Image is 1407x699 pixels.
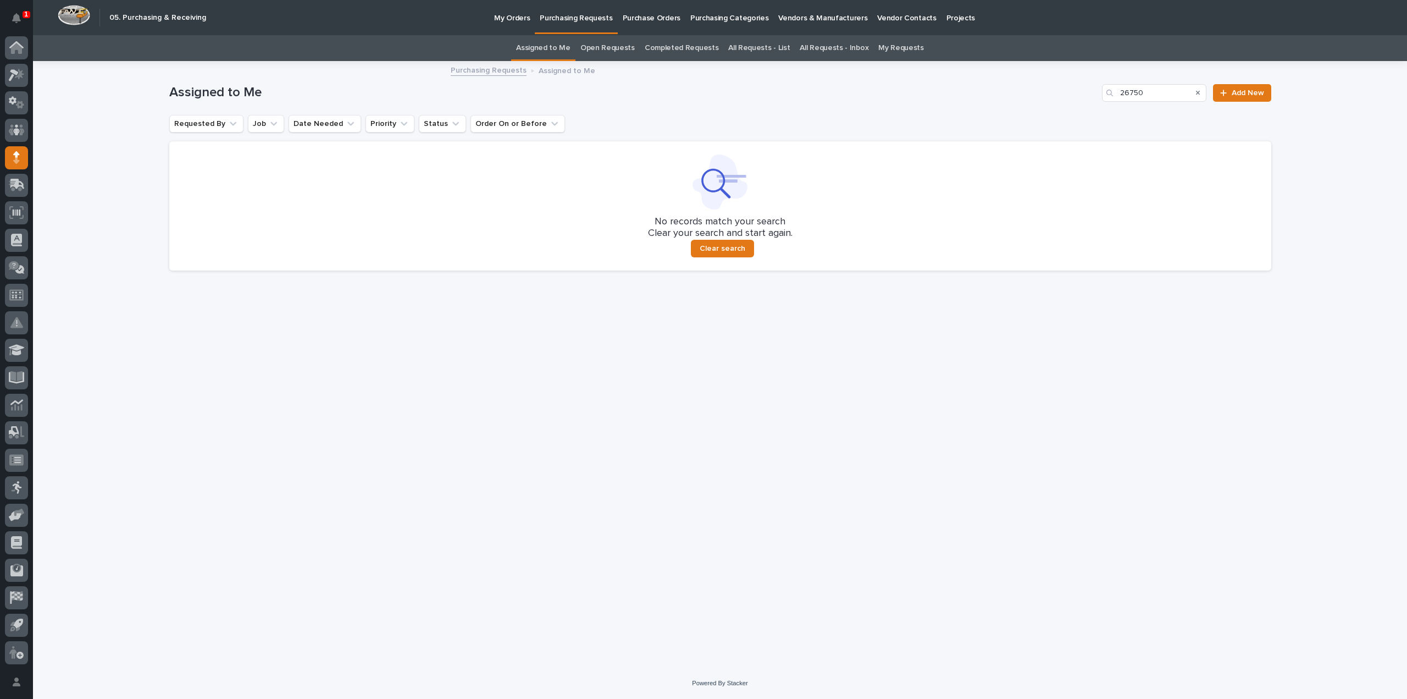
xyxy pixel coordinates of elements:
p: Clear your search and start again. [648,228,793,240]
a: My Requests [878,35,924,61]
p: Assigned to Me [539,64,595,76]
a: All Requests - Inbox [800,35,868,61]
a: Add New [1213,84,1271,102]
img: Workspace Logo [58,5,90,25]
h1: Assigned to Me [169,85,1098,101]
a: Assigned to Me [516,35,570,61]
button: Order On or Before [470,115,565,133]
button: Requested By [169,115,243,133]
button: Job [248,115,284,133]
a: Open Requests [580,35,635,61]
div: Notifications1 [14,13,28,31]
a: Powered By Stacker [692,680,747,686]
a: All Requests - List [728,35,790,61]
button: Priority [365,115,414,133]
button: Date Needed [289,115,361,133]
span: Clear search [700,244,745,254]
button: Notifications [5,7,28,30]
h2: 05. Purchasing & Receiving [109,13,206,23]
span: Add New [1232,89,1264,97]
a: Purchasing Requests [451,63,527,76]
p: No records match your search [182,216,1258,228]
a: Completed Requests [645,35,718,61]
button: Clear search [691,240,754,257]
input: Search [1102,84,1206,102]
button: Status [419,115,466,133]
p: 1 [24,10,28,18]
